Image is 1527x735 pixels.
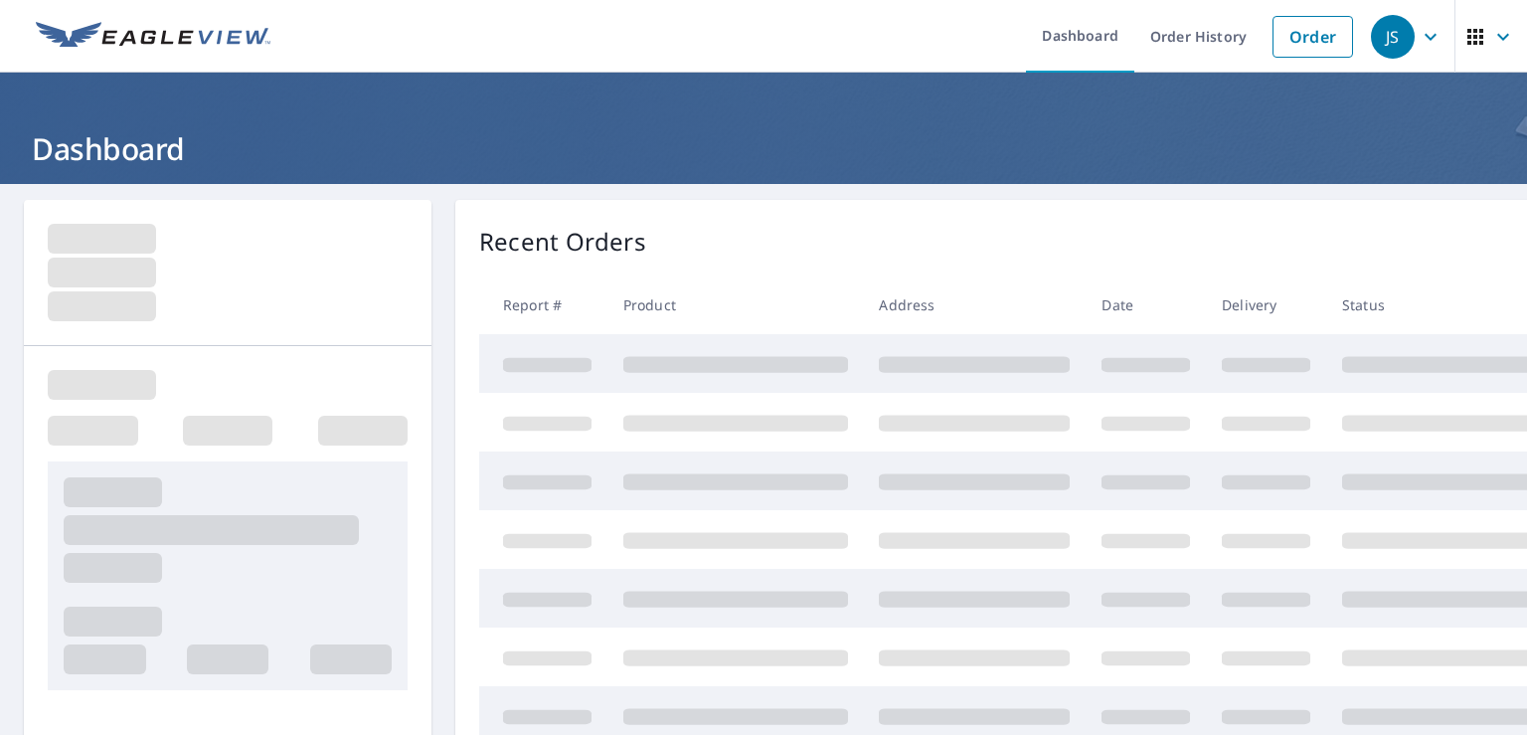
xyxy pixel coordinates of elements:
[607,276,864,334] th: Product
[24,128,1503,169] h1: Dashboard
[1086,276,1206,334] th: Date
[479,224,646,260] p: Recent Orders
[863,276,1086,334] th: Address
[1371,15,1415,59] div: JS
[1272,16,1353,58] a: Order
[1206,276,1326,334] th: Delivery
[36,22,270,52] img: EV Logo
[479,276,607,334] th: Report #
